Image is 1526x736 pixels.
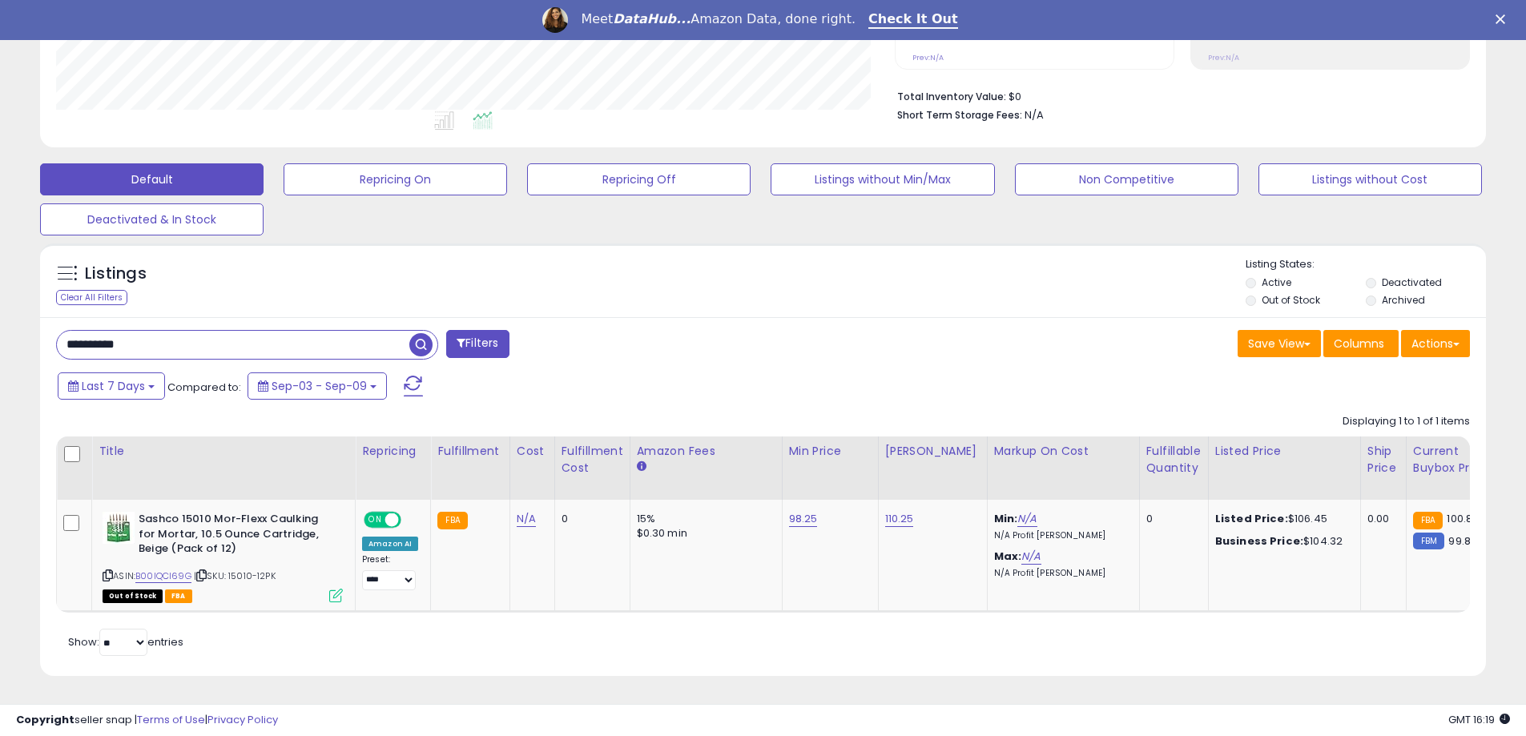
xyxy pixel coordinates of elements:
[897,86,1458,105] li: $0
[272,378,367,394] span: Sep-03 - Sep-09
[562,443,623,477] div: Fulfillment Cost
[912,53,944,62] small: Prev: N/A
[994,530,1127,541] p: N/A Profit [PERSON_NAME]
[994,511,1018,526] b: Min:
[637,512,770,526] div: 15%
[1413,443,1496,477] div: Current Buybox Price
[1146,512,1196,526] div: 0
[1413,533,1444,549] small: FBM
[1208,53,1239,62] small: Prev: N/A
[637,443,775,460] div: Amazon Fees
[987,436,1139,500] th: The percentage added to the cost of goods (COGS) that forms the calculator for Min & Max prices.
[137,712,205,727] a: Terms of Use
[139,512,333,561] b: Sashco 15010 Mor-Flexx Caulking for Mortar, 10.5 Ounce Cartridge, Beige (Pack of 12)
[1323,330,1399,357] button: Columns
[542,7,568,33] img: Profile image for Georgie
[885,511,914,527] a: 110.25
[1448,533,1478,549] span: 99.84
[868,11,958,29] a: Check It Out
[1215,533,1303,549] b: Business Price:
[99,443,348,460] div: Title
[40,203,264,235] button: Deactivated & In Stock
[207,712,278,727] a: Privacy Policy
[82,378,145,394] span: Last 7 Days
[437,512,467,529] small: FBA
[194,569,276,582] span: | SKU: 15010-12PK
[1258,163,1482,195] button: Listings without Cost
[103,512,343,601] div: ASIN:
[1246,257,1486,272] p: Listing States:
[637,460,646,474] small: Amazon Fees.
[1334,336,1384,352] span: Columns
[1017,511,1037,527] a: N/A
[1238,330,1321,357] button: Save View
[1401,330,1470,357] button: Actions
[40,163,264,195] button: Default
[885,443,980,460] div: [PERSON_NAME]
[85,263,147,285] h5: Listings
[1215,534,1348,549] div: $104.32
[1146,443,1202,477] div: Fulfillable Quantity
[1215,512,1348,526] div: $106.45
[1262,275,1291,289] label: Active
[613,11,691,26] i: DataHub...
[362,537,418,551] div: Amazon AI
[517,511,536,527] a: N/A
[1343,414,1470,429] div: Displaying 1 to 1 of 1 items
[362,554,418,590] div: Preset:
[58,372,165,400] button: Last 7 Days
[1021,549,1041,565] a: N/A
[56,290,127,305] div: Clear All Filters
[1015,163,1238,195] button: Non Competitive
[1382,293,1425,307] label: Archived
[399,513,425,527] span: OFF
[789,511,818,527] a: 98.25
[362,443,424,460] div: Repricing
[994,568,1127,579] p: N/A Profit [PERSON_NAME]
[446,330,509,358] button: Filters
[1447,511,1480,526] span: 100.84
[1215,443,1354,460] div: Listed Price
[16,712,74,727] strong: Copyright
[994,443,1133,460] div: Markup on Cost
[68,634,183,650] span: Show: entries
[437,443,502,460] div: Fulfillment
[637,526,770,541] div: $0.30 min
[1413,512,1443,529] small: FBA
[562,512,618,526] div: 0
[1382,275,1442,289] label: Deactivated
[167,380,241,395] span: Compared to:
[16,713,278,728] div: seller snap | |
[789,443,872,460] div: Min Price
[1496,14,1512,24] div: Close
[1367,512,1394,526] div: 0.00
[527,163,751,195] button: Repricing Off
[897,90,1006,103] b: Total Inventory Value:
[1025,107,1044,123] span: N/A
[581,11,856,27] div: Meet Amazon Data, done right.
[365,513,385,527] span: ON
[103,512,135,544] img: 517MTqrrhVL._SL40_.jpg
[994,549,1022,564] b: Max:
[771,163,994,195] button: Listings without Min/Max
[1367,443,1399,477] div: Ship Price
[135,569,191,583] a: B00IQCI69G
[103,589,163,603] span: All listings that are currently out of stock and unavailable for purchase on Amazon
[1215,511,1288,526] b: Listed Price:
[284,163,507,195] button: Repricing On
[165,589,192,603] span: FBA
[517,443,548,460] div: Cost
[1448,712,1510,727] span: 2025-09-17 16:19 GMT
[1262,293,1320,307] label: Out of Stock
[897,108,1022,122] b: Short Term Storage Fees:
[248,372,387,400] button: Sep-03 - Sep-09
